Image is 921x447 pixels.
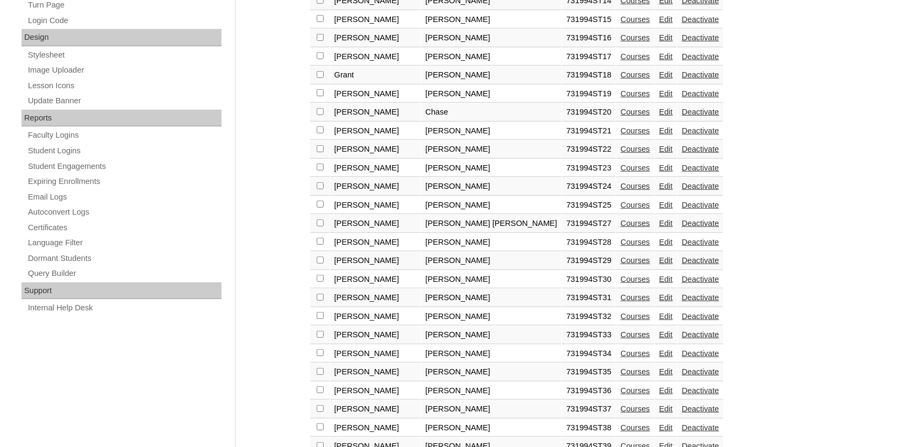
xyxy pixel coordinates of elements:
[421,400,561,418] td: [PERSON_NAME]
[620,70,650,79] a: Courses
[27,79,222,93] a: Lesson Icons
[421,363,561,381] td: [PERSON_NAME]
[682,405,719,413] a: Deactivate
[562,178,616,196] td: 731994ST24
[620,201,650,209] a: Courses
[27,221,222,235] a: Certificates
[27,236,222,250] a: Language Filter
[682,33,719,42] a: Deactivate
[620,367,650,376] a: Courses
[659,367,673,376] a: Edit
[682,182,719,190] a: Deactivate
[562,252,616,270] td: 731994ST29
[330,252,421,270] td: [PERSON_NAME]
[330,233,421,252] td: [PERSON_NAME]
[562,196,616,215] td: 731994ST25
[330,345,421,363] td: [PERSON_NAME]
[421,11,561,29] td: [PERSON_NAME]
[421,419,561,437] td: [PERSON_NAME]
[330,122,421,140] td: [PERSON_NAME]
[27,205,222,219] a: Autoconvert Logs
[659,423,673,432] a: Edit
[330,215,421,233] td: [PERSON_NAME]
[330,289,421,307] td: [PERSON_NAME]
[659,70,673,79] a: Edit
[330,140,421,159] td: [PERSON_NAME]
[682,312,719,321] a: Deactivate
[27,252,222,265] a: Dormant Students
[421,233,561,252] td: [PERSON_NAME]
[659,405,673,413] a: Edit
[659,312,673,321] a: Edit
[620,15,650,24] a: Courses
[620,108,650,116] a: Courses
[562,363,616,381] td: 731994ST35
[682,275,719,283] a: Deactivate
[620,423,650,432] a: Courses
[562,66,616,84] td: 731994ST18
[682,145,719,153] a: Deactivate
[682,293,719,302] a: Deactivate
[421,345,561,363] td: [PERSON_NAME]
[620,349,650,358] a: Courses
[620,164,650,172] a: Courses
[421,196,561,215] td: [PERSON_NAME]
[620,126,650,135] a: Courses
[620,256,650,265] a: Courses
[659,386,673,395] a: Edit
[562,103,616,122] td: 731994ST20
[659,15,673,24] a: Edit
[27,63,222,77] a: Image Uploader
[682,219,719,228] a: Deactivate
[620,145,650,153] a: Courses
[682,201,719,209] a: Deactivate
[620,182,650,190] a: Courses
[682,386,719,395] a: Deactivate
[330,400,421,418] td: [PERSON_NAME]
[421,29,561,47] td: [PERSON_NAME]
[562,48,616,66] td: 731994ST17
[421,326,561,344] td: [PERSON_NAME]
[562,29,616,47] td: 731994ST16
[682,349,719,358] a: Deactivate
[27,160,222,173] a: Student Engagements
[562,140,616,159] td: 731994ST22
[421,271,561,289] td: [PERSON_NAME]
[421,103,561,122] td: Chase
[27,94,222,108] a: Update Banner
[659,145,673,153] a: Edit
[330,363,421,381] td: [PERSON_NAME]
[562,419,616,437] td: 731994ST38
[421,215,561,233] td: [PERSON_NAME] [PERSON_NAME]
[620,275,650,283] a: Courses
[330,271,421,289] td: [PERSON_NAME]
[659,256,673,265] a: Edit
[620,293,650,302] a: Courses
[27,190,222,204] a: Email Logs
[682,70,719,79] a: Deactivate
[330,48,421,66] td: [PERSON_NAME]
[620,219,650,228] a: Courses
[620,405,650,413] a: Courses
[682,52,719,61] a: Deactivate
[682,330,719,339] a: Deactivate
[562,233,616,252] td: 731994ST28
[330,66,421,84] td: Grant
[562,382,616,400] td: 731994ST36
[330,159,421,178] td: [PERSON_NAME]
[659,349,673,358] a: Edit
[562,11,616,29] td: 731994ST15
[421,140,561,159] td: [PERSON_NAME]
[682,238,719,246] a: Deactivate
[659,164,673,172] a: Edit
[620,33,650,42] a: Courses
[562,345,616,363] td: 731994ST34
[659,330,673,339] a: Edit
[562,271,616,289] td: 731994ST30
[421,159,561,178] td: [PERSON_NAME]
[421,289,561,307] td: [PERSON_NAME]
[659,238,673,246] a: Edit
[421,85,561,103] td: [PERSON_NAME]
[562,159,616,178] td: 731994ST23
[421,48,561,66] td: [PERSON_NAME]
